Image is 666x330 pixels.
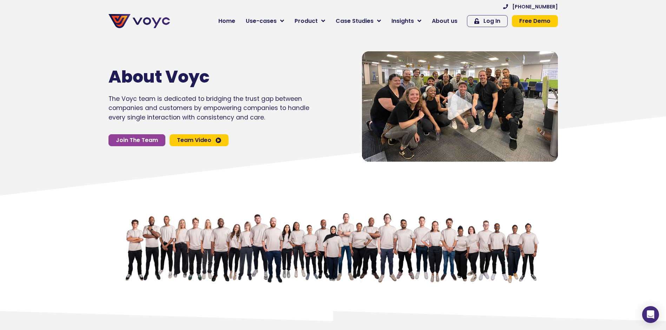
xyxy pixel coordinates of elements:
span: Free Demo [519,18,550,24]
a: Team Video [170,134,229,146]
a: Use-cases [240,14,289,28]
a: Join The Team [108,134,165,146]
span: Product [295,17,318,25]
a: Insights [386,14,427,28]
span: Join The Team [116,137,158,143]
span: [PHONE_NUMBER] [512,4,558,9]
span: Insights [391,17,414,25]
span: About us [432,17,457,25]
span: Home [218,17,235,25]
span: Use-cases [246,17,277,25]
a: Product [289,14,330,28]
div: Open Intercom Messenger [642,306,659,323]
a: Free Demo [512,15,558,27]
a: Home [213,14,240,28]
span: Log In [483,18,500,24]
div: Video play button [446,92,474,121]
span: Case Studies [336,17,374,25]
a: [PHONE_NUMBER] [503,4,558,9]
img: voyc-full-logo [108,14,170,28]
a: Log In [467,15,508,27]
a: Case Studies [330,14,386,28]
a: About us [427,14,463,28]
h1: About Voyc [108,67,288,87]
p: The Voyc team is dedicated to bridging the trust gap between companies and customers by empowerin... [108,94,309,122]
span: Team Video [177,137,211,143]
